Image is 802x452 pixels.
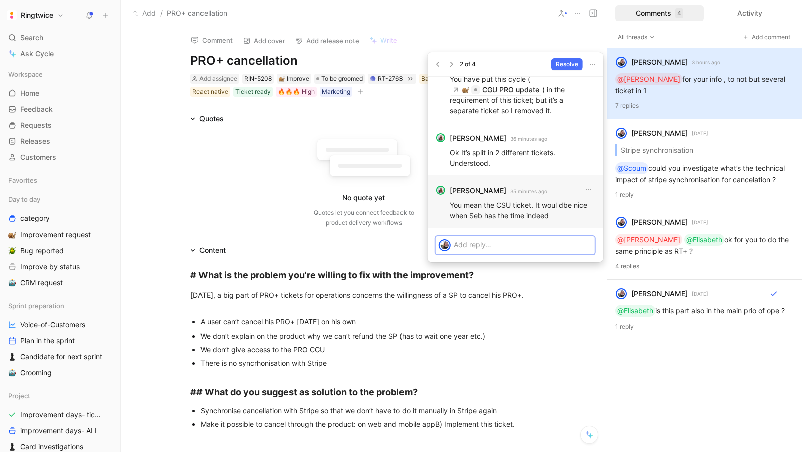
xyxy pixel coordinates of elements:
[450,200,595,221] p: You mean the CSU ticket. It woul dbe nice when Seb has the time indeed
[450,132,506,144] strong: [PERSON_NAME]
[556,59,578,69] span: Resolve
[510,187,547,196] small: 35 minutes ago
[437,134,444,141] img: avatar
[440,240,450,250] img: avatar
[450,84,542,96] a: 🐌CGU PRO update
[450,73,595,116] p: You have put this cycle ( ) in the requirement of this ticket; but it’s a separate ticket so I re...
[462,86,469,93] img: 🐌
[460,59,476,69] div: 2 of 4
[482,84,539,96] div: CGU PRO update
[510,134,547,143] small: 36 minutes ago
[437,187,444,194] img: avatar
[450,147,595,168] p: Ok It’s split in 2 different tickets. Understood.
[450,185,506,197] strong: [PERSON_NAME]
[551,58,583,70] button: Resolve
